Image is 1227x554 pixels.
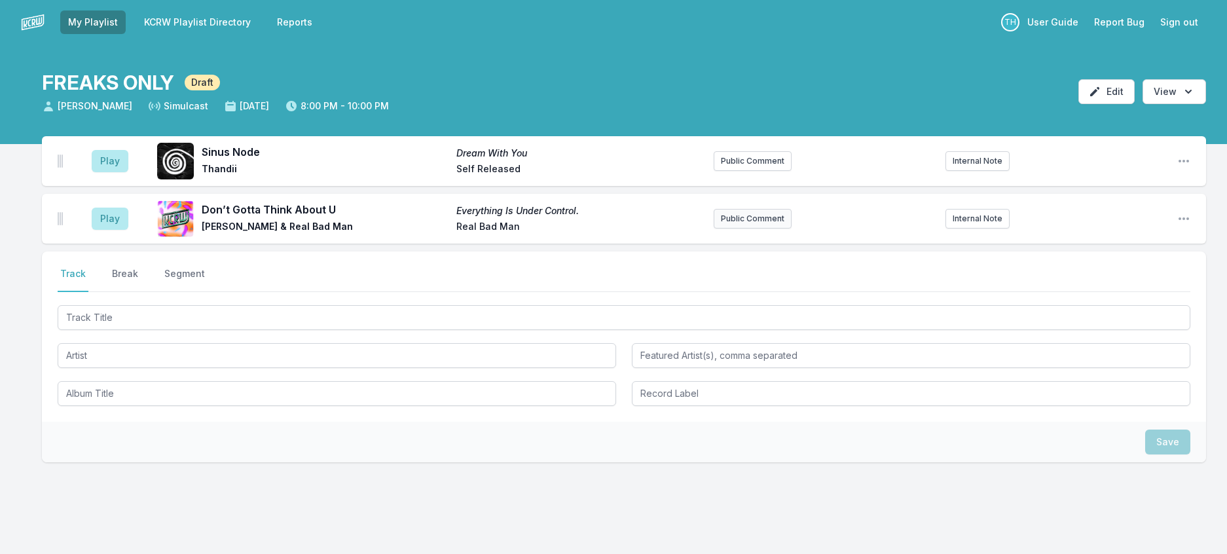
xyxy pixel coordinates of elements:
[632,343,1190,368] input: Featured Artist(s), comma separated
[285,100,389,113] span: 8:00 PM - 10:00 PM
[456,162,703,178] span: Self Released
[1152,10,1206,34] button: Sign out
[1143,79,1206,104] button: Open options
[945,151,1010,171] button: Internal Note
[945,209,1010,229] button: Internal Note
[185,75,220,90] span: Draft
[456,220,703,236] span: Real Bad Man
[1145,430,1190,454] button: Save
[58,305,1190,330] input: Track Title
[58,343,616,368] input: Artist
[714,151,792,171] button: Public Comment
[456,147,703,160] span: Dream With You
[60,10,126,34] a: My Playlist
[1019,10,1086,34] a: User Guide
[58,267,88,292] button: Track
[58,155,63,168] img: Drag Handle
[202,202,449,217] span: Don’t Gotta Think About U
[157,200,194,237] img: Everything Is Under Control.
[136,10,259,34] a: KCRW Playlist Directory
[714,209,792,229] button: Public Comment
[1177,155,1190,168] button: Open playlist item options
[202,162,449,178] span: Thandii
[202,220,449,236] span: [PERSON_NAME] & Real Bad Man
[1078,79,1135,104] button: Edit
[42,71,174,94] h1: FREAKS ONLY
[632,381,1190,406] input: Record Label
[1001,13,1019,31] p: Travis Holcombe
[1086,10,1152,34] a: Report Bug
[202,144,449,160] span: Sinus Node
[92,150,128,172] button: Play
[109,267,141,292] button: Break
[157,143,194,179] img: Dream With You
[92,208,128,230] button: Play
[58,381,616,406] input: Album Title
[148,100,208,113] span: Simulcast
[162,267,208,292] button: Segment
[58,212,63,225] img: Drag Handle
[269,10,320,34] a: Reports
[21,10,45,34] img: logo-white-87cec1fa9cbef997252546196dc51331.png
[42,100,132,113] span: [PERSON_NAME]
[456,204,703,217] span: Everything Is Under Control.
[224,100,269,113] span: [DATE]
[1177,212,1190,225] button: Open playlist item options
